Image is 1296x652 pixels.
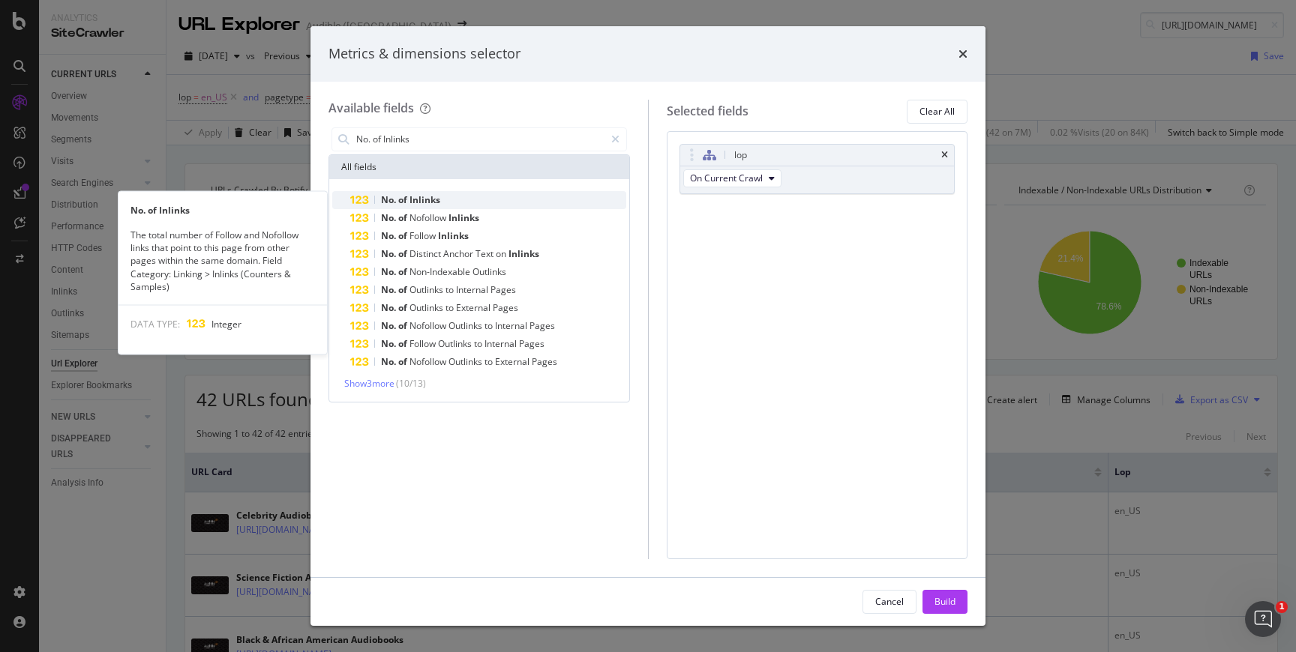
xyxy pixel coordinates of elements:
span: Nofollow [409,355,448,368]
span: Show 3 more [344,377,394,390]
span: to [445,283,456,296]
span: No. [381,301,398,314]
div: Selected fields [667,103,748,120]
span: Pages [519,337,544,350]
span: of [398,337,409,350]
span: to [484,355,495,368]
button: Cancel [862,590,916,614]
span: Follow [409,229,438,242]
div: loptimesOn Current Crawl [679,144,955,194]
span: Pages [532,355,557,368]
span: Internal [456,283,490,296]
div: The total number of Follow and Nofollow links that point to this page from other pages within the... [118,229,327,293]
span: Inlinks [409,193,440,206]
span: of [398,193,409,206]
span: Pages [493,301,518,314]
span: Inlinks [438,229,469,242]
span: Outlinks [409,301,445,314]
span: No. [381,265,398,278]
span: Distinct [409,247,443,260]
span: No. [381,229,398,242]
span: Text [475,247,496,260]
span: No. [381,355,398,368]
span: Outlinks [438,337,474,350]
span: Inlinks [448,211,479,224]
span: to [484,319,495,332]
span: No. [381,337,398,350]
span: Follow [409,337,438,350]
span: Nofollow [409,319,448,332]
button: On Current Crawl [683,169,781,187]
span: of [398,355,409,368]
div: Metrics & dimensions selector [328,44,520,64]
button: Clear All [907,100,967,124]
span: No. [381,211,398,224]
button: Build [922,590,967,614]
span: Inlinks [508,247,539,260]
span: 1 [1276,601,1288,613]
span: Non-Indexable [409,265,472,278]
span: of [398,283,409,296]
span: External [495,355,532,368]
span: Outlinks [472,265,506,278]
span: Internal [484,337,519,350]
span: of [398,211,409,224]
span: No. [381,247,398,260]
div: Clear All [919,105,955,118]
input: Search by field name [355,128,604,151]
div: All fields [329,155,629,179]
span: Pages [529,319,555,332]
span: No. [381,283,398,296]
div: No. of Inlinks [118,204,327,217]
span: of [398,301,409,314]
span: ( 10 / 13 ) [396,377,426,390]
iframe: Intercom live chat [1245,601,1281,637]
span: of [398,229,409,242]
span: On Current Crawl [690,172,763,184]
span: Outlinks [448,319,484,332]
span: No. [381,193,398,206]
span: External [456,301,493,314]
div: times [941,151,948,160]
span: of [398,265,409,278]
div: Available fields [328,100,414,116]
div: lop [734,148,747,163]
div: times [958,44,967,64]
span: Nofollow [409,211,448,224]
span: Outlinks [409,283,445,296]
div: Cancel [875,595,904,608]
span: of [398,319,409,332]
span: Pages [490,283,516,296]
span: to [474,337,484,350]
span: Outlinks [448,355,484,368]
span: Anchor [443,247,475,260]
span: to [445,301,456,314]
span: Internal [495,319,529,332]
span: No. [381,319,398,332]
div: modal [310,26,985,626]
div: Build [934,595,955,608]
span: on [496,247,508,260]
span: of [398,247,409,260]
